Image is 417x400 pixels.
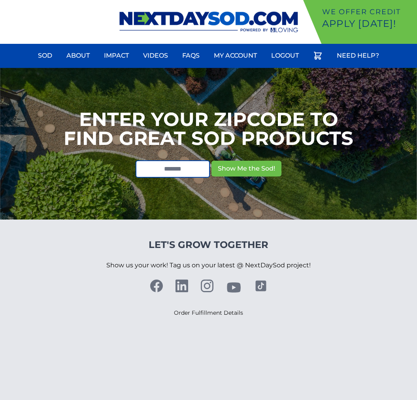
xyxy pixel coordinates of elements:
[33,46,57,65] a: Sod
[106,251,311,280] p: Show us your work! Tag us on your latest @ NextDaySod project!
[138,46,173,65] a: Videos
[62,46,94,65] a: About
[64,110,353,148] h1: Enter your Zipcode to Find Great Sod Products
[322,6,414,17] p: We offer Credit
[332,46,384,65] a: Need Help?
[322,17,414,30] p: Apply [DATE]!
[99,46,134,65] a: Impact
[177,46,204,65] a: FAQs
[174,309,243,316] a: Order Fulfillment Details
[266,46,304,65] a: Logout
[211,161,281,177] button: Show Me the Sod!
[106,238,311,251] h4: Let's Grow Together
[209,46,262,65] a: My Account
